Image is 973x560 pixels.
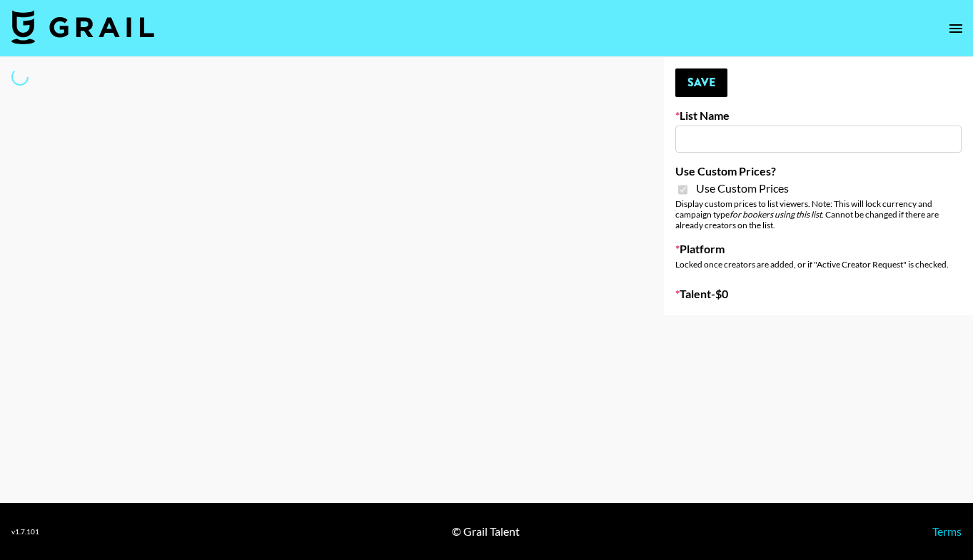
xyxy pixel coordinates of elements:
button: Save [675,68,727,97]
div: © Grail Talent [452,524,520,539]
button: open drawer [942,14,970,43]
label: Use Custom Prices? [675,164,962,178]
label: List Name [675,108,962,123]
em: for bookers using this list [730,209,822,220]
label: Talent - $ 0 [675,287,962,301]
label: Platform [675,242,962,256]
a: Terms [932,524,962,538]
img: Grail Talent [11,10,154,44]
span: Use Custom Prices [696,181,789,195]
div: Locked once creators are added, or if "Active Creator Request" is checked. [675,259,962,270]
div: v 1.7.101 [11,527,39,536]
div: Display custom prices to list viewers. Note: This will lock currency and campaign type . Cannot b... [675,198,962,230]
